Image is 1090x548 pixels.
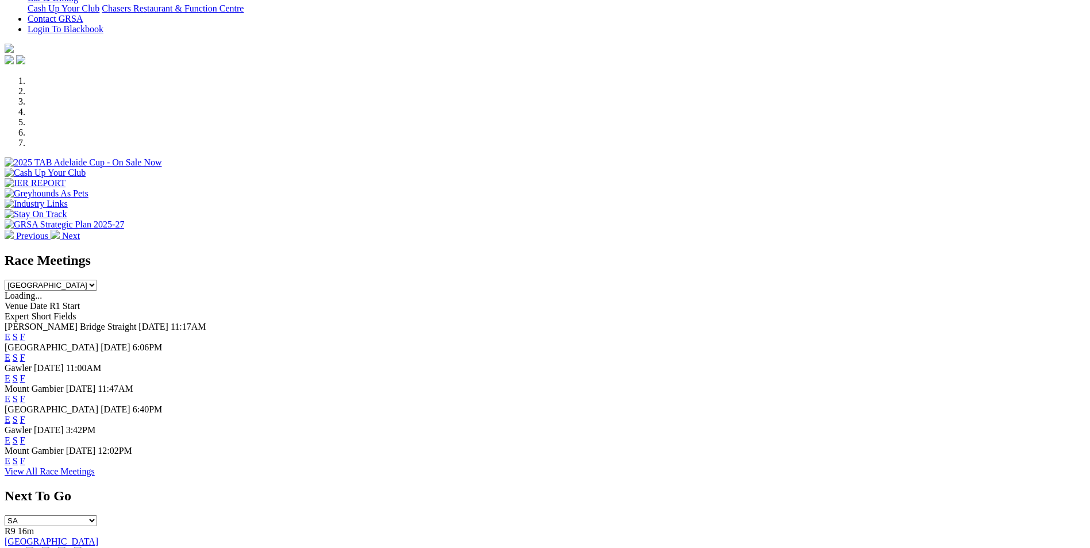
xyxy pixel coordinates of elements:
span: [DATE] [34,425,64,435]
a: Login To Blackbook [28,24,103,34]
img: twitter.svg [16,55,25,64]
a: S [13,353,18,362]
a: Previous [5,231,51,241]
span: Venue [5,301,28,311]
span: [DATE] [66,446,96,456]
span: [PERSON_NAME] Bridge Straight [5,322,136,331]
a: S [13,394,18,404]
span: Mount Gambier [5,384,64,393]
h2: Next To Go [5,488,1085,504]
span: 11:47AM [98,384,133,393]
img: 2025 TAB Adelaide Cup - On Sale Now [5,157,162,168]
a: Contact GRSA [28,14,83,24]
a: E [5,456,10,466]
a: S [13,456,18,466]
img: GRSA Strategic Plan 2025-27 [5,219,124,230]
img: IER REPORT [5,178,66,188]
span: Loading... [5,291,42,300]
span: 12:02PM [98,446,132,456]
span: Gawler [5,363,32,373]
a: S [13,435,18,445]
img: chevron-right-pager-white.svg [51,230,60,239]
img: Greyhounds As Pets [5,188,88,199]
span: [DATE] [66,384,96,393]
a: View All Race Meetings [5,466,95,476]
a: F [20,394,25,404]
a: E [5,435,10,445]
span: Previous [16,231,48,241]
img: logo-grsa-white.png [5,44,14,53]
span: Next [62,231,80,241]
a: [GEOGRAPHIC_DATA] [5,537,98,546]
span: 6:40PM [133,404,163,414]
a: F [20,332,25,342]
a: Next [51,231,80,241]
div: Bar & Dining [28,3,1085,14]
a: Chasers Restaurant & Function Centre [102,3,244,13]
a: F [20,353,25,362]
a: F [20,373,25,383]
span: [DATE] [101,342,130,352]
span: Mount Gambier [5,446,64,456]
span: R9 [5,526,16,536]
a: S [13,415,18,424]
span: Expert [5,311,29,321]
a: E [5,415,10,424]
a: S [13,332,18,342]
span: 11:00AM [66,363,102,373]
img: facebook.svg [5,55,14,64]
img: Industry Links [5,199,68,209]
span: Gawler [5,425,32,435]
a: F [20,415,25,424]
h2: Race Meetings [5,253,1085,268]
a: E [5,353,10,362]
span: Short [32,311,52,321]
span: R1 Start [49,301,80,311]
a: F [20,435,25,445]
span: 6:06PM [133,342,163,352]
img: chevron-left-pager-white.svg [5,230,14,239]
span: [DATE] [101,404,130,414]
span: 3:42PM [66,425,96,435]
span: 16m [18,526,34,536]
a: E [5,394,10,404]
span: [GEOGRAPHIC_DATA] [5,342,98,352]
a: F [20,456,25,466]
a: E [5,332,10,342]
a: S [13,373,18,383]
img: Cash Up Your Club [5,168,86,178]
span: [DATE] [138,322,168,331]
img: Stay On Track [5,209,67,219]
span: [GEOGRAPHIC_DATA] [5,404,98,414]
span: 11:17AM [171,322,206,331]
span: Date [30,301,47,311]
span: Fields [53,311,76,321]
span: [DATE] [34,363,64,373]
a: Cash Up Your Club [28,3,99,13]
a: E [5,373,10,383]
